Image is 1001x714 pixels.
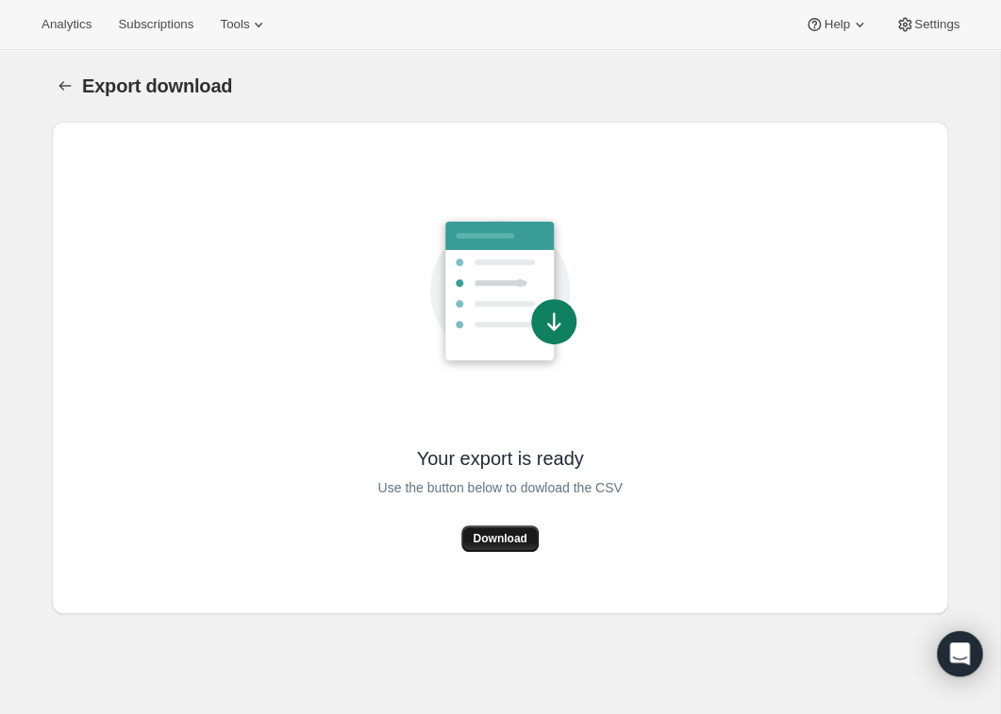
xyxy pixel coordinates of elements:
button: Tools [209,11,279,38]
button: Download [461,525,538,552]
span: Analytics [42,17,92,32]
button: Help [793,11,879,38]
button: Analytics [30,11,103,38]
button: Settings [884,11,971,38]
span: Use the button below to dowload the CSV [377,476,622,499]
span: Export download [82,75,232,96]
span: Tools [220,17,249,32]
div: Open Intercom Messenger [937,631,982,676]
span: Download [473,531,526,546]
span: Settings [914,17,959,32]
span: Your export is ready [416,446,583,471]
button: Subscriptions [107,11,205,38]
button: Export download [52,73,78,99]
span: Help [824,17,849,32]
span: Subscriptions [118,17,193,32]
